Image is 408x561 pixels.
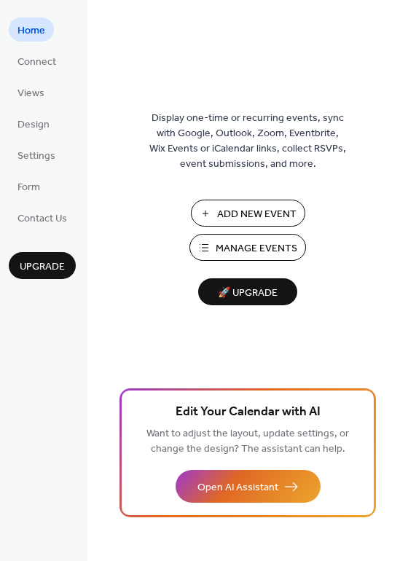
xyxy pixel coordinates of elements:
[149,111,346,172] span: Display one-time or recurring events, sync with Google, Outlook, Zoom, Eventbrite, Wix Events or ...
[207,283,289,303] span: 🚀 Upgrade
[198,278,297,305] button: 🚀 Upgrade
[17,211,67,227] span: Contact Us
[20,259,65,275] span: Upgrade
[17,117,50,133] span: Design
[191,200,305,227] button: Add New Event
[17,23,45,39] span: Home
[17,149,55,164] span: Settings
[17,55,56,70] span: Connect
[9,80,53,104] a: Views
[9,17,54,42] a: Home
[176,402,321,423] span: Edit Your Calendar with AI
[216,241,297,256] span: Manage Events
[17,86,44,101] span: Views
[217,207,297,222] span: Add New Event
[9,174,49,198] a: Form
[146,424,349,459] span: Want to adjust the layout, update settings, or change the design? The assistant can help.
[9,252,76,279] button: Upgrade
[17,180,40,195] span: Form
[9,205,76,229] a: Contact Us
[189,234,306,261] button: Manage Events
[197,480,278,495] span: Open AI Assistant
[176,470,321,503] button: Open AI Assistant
[9,143,64,167] a: Settings
[9,111,58,136] a: Design
[9,49,65,73] a: Connect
